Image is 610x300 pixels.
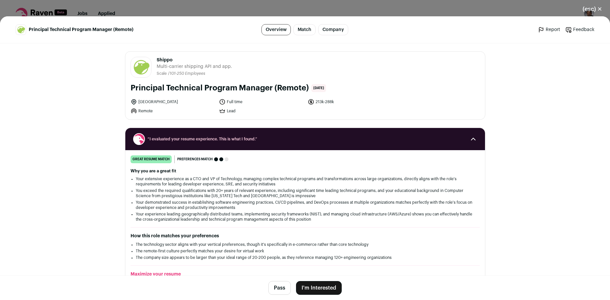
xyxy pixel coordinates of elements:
[131,168,480,174] h2: Why you are a great fit
[131,99,215,105] li: [GEOGRAPHIC_DATA]
[136,255,475,260] li: The company size appears to be larger than your ideal range of 20-200 people, as they reference m...
[293,24,316,35] a: Match
[136,176,475,187] li: Your extensive experience as a CTO and VP of Technology, managing complex technical programs and ...
[219,99,304,105] li: Full time
[131,233,480,239] h2: How this role matches your preferences
[131,83,309,93] h1: Principal Technical Program Manager (Remote)
[565,26,594,33] a: Feedback
[131,271,480,277] h2: Maximize your resume
[318,24,348,35] a: Company
[157,63,232,70] span: Multi-carrier shipping API and app.
[148,136,463,142] span: “I evaluated your resume experience. This is what I found.”
[261,24,291,35] a: Overview
[136,188,475,198] li: You exceed the required qualifications with 20+ years of relevant experience, including significa...
[157,71,168,76] li: Scale
[136,200,475,210] li: Your demonstrated success in establishing software engineering practices, CI/CD pipelines, and De...
[168,71,205,76] li: /
[29,26,133,33] span: Principal Technical Program Manager (Remote)
[170,71,205,75] span: 101-250 Employees
[296,281,342,295] button: I'm Interested
[268,281,291,295] button: Pass
[308,99,393,105] li: 213k-288k
[219,108,304,114] li: Lead
[575,2,610,16] button: Close modal
[157,57,232,63] span: Shippo
[136,242,475,247] li: The technology sector aligns with your vertical preferences, though it's specifically in e-commer...
[136,212,475,222] li: Your experience leading geographically distributed teams, implementing security frameworks (NIST)...
[131,155,172,163] div: great resume match
[177,156,213,163] span: Preferences match
[131,57,151,77] img: 397eb2297273b722d93fea1d7f23a82347ce390595fec85f784b92867b9216df.jpg
[538,26,560,33] a: Report
[136,248,475,254] li: The remote-first culture perfectly matches your desire for virtual work
[311,84,326,92] span: [DATE]
[16,25,26,35] img: 397eb2297273b722d93fea1d7f23a82347ce390595fec85f784b92867b9216df.jpg
[131,108,215,114] li: Remote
